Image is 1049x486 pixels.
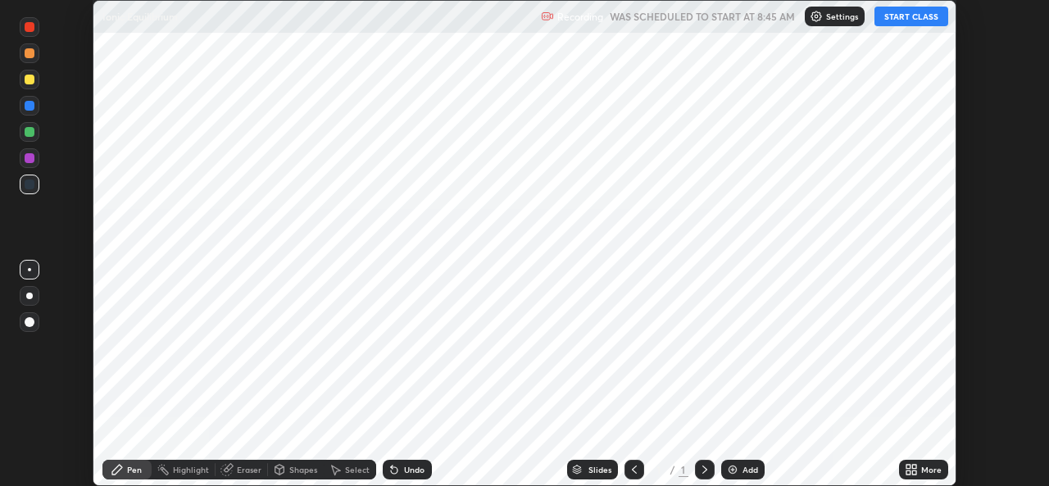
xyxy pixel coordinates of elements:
div: Eraser [237,466,261,474]
img: recording.375f2c34.svg [541,10,554,23]
div: Shapes [289,466,317,474]
div: Add [742,466,758,474]
div: / [670,465,675,475]
div: Pen [127,466,142,474]
div: Slides [588,466,611,474]
div: Undo [404,466,425,474]
p: Settings [826,12,858,20]
div: Select [345,466,370,474]
img: class-settings-icons [810,10,823,23]
button: START CLASS [874,7,948,26]
h5: WAS SCHEDULED TO START AT 8:45 AM [610,9,795,24]
div: 1 [651,465,667,475]
div: 1 [679,462,688,477]
div: More [921,466,942,474]
img: add-slide-button [726,463,739,476]
p: Recording [557,11,603,23]
div: Highlight [173,466,209,474]
p: Ionic Equilibrium [102,10,178,23]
